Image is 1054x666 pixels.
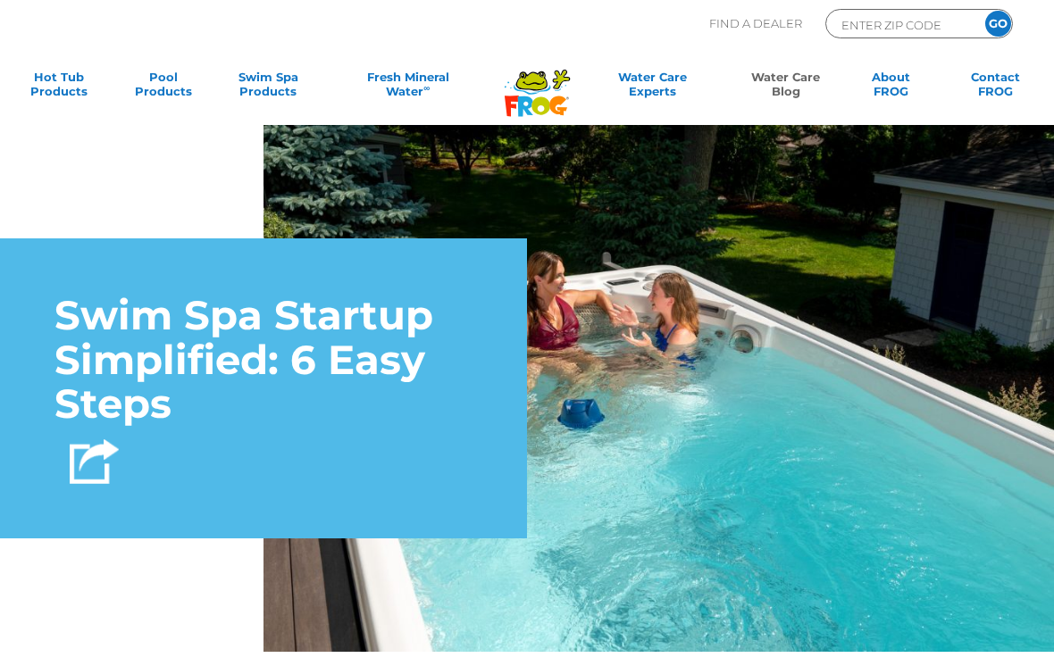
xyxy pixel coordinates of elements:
[955,70,1036,105] a: ContactFROG
[709,9,802,38] p: Find A Dealer
[332,70,484,105] a: Fresh MineralWater∞
[745,70,826,105] a: Water CareBlog
[495,46,580,117] img: Frog Products Logo
[985,11,1011,37] input: GO
[583,70,722,105] a: Water CareExperts
[423,83,430,93] sup: ∞
[850,70,932,105] a: AboutFROG
[122,70,204,105] a: PoolProducts
[70,439,119,484] img: Share
[18,70,99,105] a: Hot TubProducts
[228,70,309,105] a: Swim SpaProducts
[54,293,473,426] h1: Swim Spa Startup Simplified: 6 Easy Steps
